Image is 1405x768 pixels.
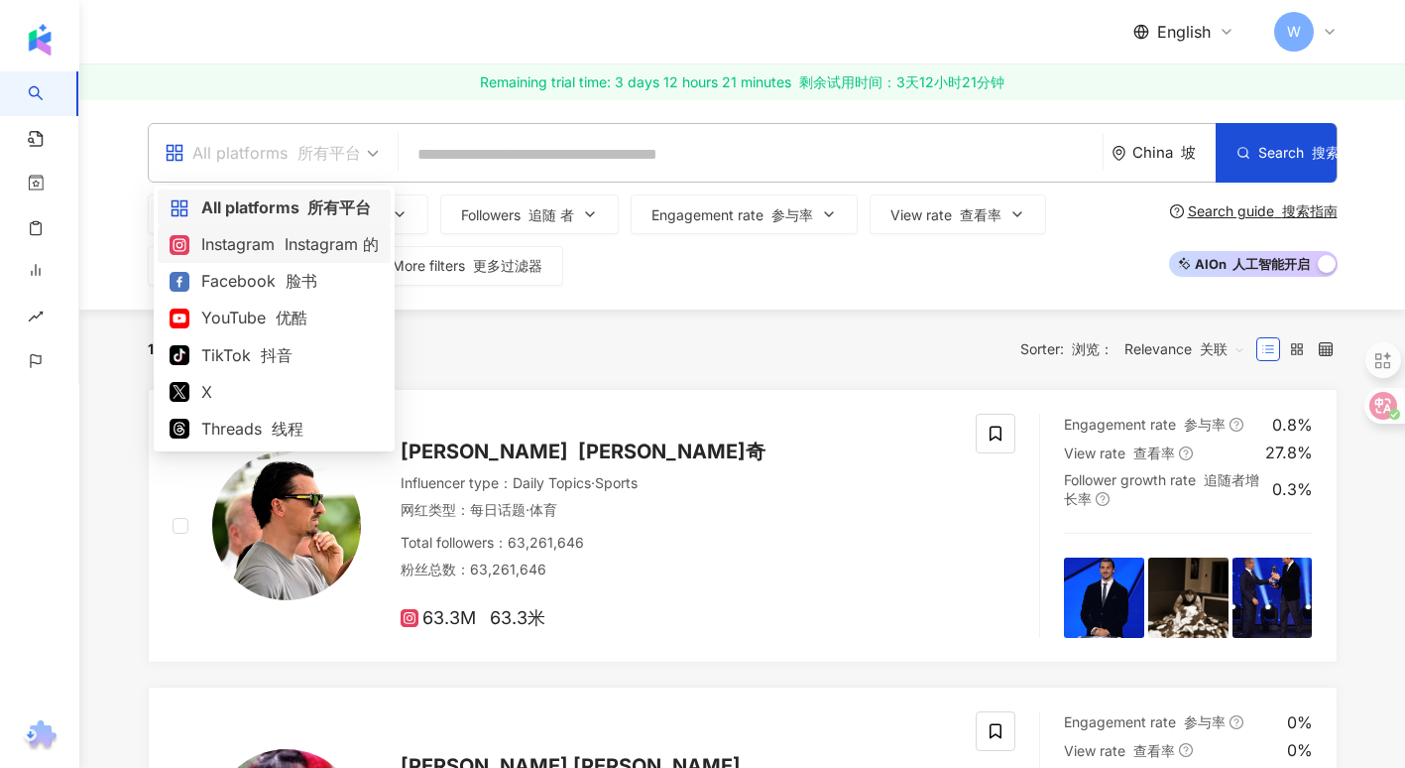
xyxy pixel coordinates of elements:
[392,258,542,274] span: More filters
[1179,447,1193,460] span: question-circle
[1064,416,1226,433] span: Engagement rate
[148,246,337,286] button: Est. price 预估价格
[578,440,765,463] font: [PERSON_NAME]奇
[870,194,1046,234] button: View rate 查看率
[1064,445,1175,461] span: View rate
[401,473,953,528] div: Influencer type ：
[526,501,529,518] span: ·
[170,417,379,442] div: Threads
[401,533,953,587] div: Total followers ： 63,261,646
[1287,739,1313,761] div: 0%
[1265,442,1313,463] div: 27.8%
[170,195,379,220] div: All platforms
[890,207,1001,223] span: View rate
[799,73,1004,90] font: 剩余试用时间：3天12小时21分钟
[461,207,574,223] span: Followers
[1184,713,1226,730] font: 参与率
[1124,333,1245,365] span: Relevance
[212,451,361,600] img: KOL Avatar
[960,206,1001,223] font: 查看率
[529,501,557,518] span: 体育
[21,720,59,752] img: chrome extension
[1112,146,1126,161] span: environment
[1148,558,1229,638] img: post-image
[170,306,379,330] div: YouTube
[297,143,361,163] font: 所有平台
[170,269,379,294] div: Facebook
[261,345,293,365] font: 抖音
[401,440,765,463] span: [PERSON_NAME]
[170,232,379,257] div: Instagram
[1064,471,1259,508] span: Follower growth rate
[165,143,184,163] span: appstore
[1133,742,1175,759] font: 查看率
[170,343,379,368] div: TikTok
[528,206,574,223] font: 追随 者
[631,194,858,234] button: Engagement rate 参与率
[170,380,379,405] div: X
[1133,445,1175,461] font: 查看率
[1179,743,1193,757] span: question-circle
[1064,742,1175,759] span: View rate
[165,137,361,169] div: All platforms
[1312,144,1340,161] font: 搜索
[79,64,1405,100] a: Remaining trial time: 3 days 12 hours 21 minutes 剩余试用时间：3天12小时21分钟
[1287,711,1313,733] div: 0%
[148,340,204,357] span: 10,000+
[1216,123,1337,183] button: Search 搜索
[470,501,526,518] span: 每日话题
[513,474,591,491] span: Daily Topics
[1170,204,1184,218] span: question-circle
[1132,144,1216,161] div: China
[473,257,542,274] font: 更多过滤器
[1157,21,1211,43] span: English
[1200,340,1228,357] font: 关联
[349,246,563,286] button: More filters 更多过滤器
[595,474,638,491] span: Sports
[1181,143,1196,162] font: 坡
[401,561,546,577] font: 粉丝总数：63,261,646
[1272,478,1313,500] div: 0.3%
[1229,715,1243,729] span: question-circle
[148,194,282,234] button: Type 类型
[1229,418,1243,432] span: question-circle
[28,297,44,341] span: rise
[401,501,557,518] font: 网红类型：
[1064,558,1144,638] img: post-image
[401,608,545,629] span: 63.3M
[285,234,379,254] font: Instagram 的
[307,197,371,217] font: 所有平台
[1020,333,1256,365] div: Sorter:
[1064,471,1259,508] font: 追随者增长率
[490,607,545,628] font: 63.3米
[286,271,317,291] font: 脸书
[591,474,595,491] span: ·
[1064,713,1226,730] span: Engagement rate
[1072,340,1113,357] font: 浏览：
[651,207,813,223] span: Engagement rate
[28,71,103,149] a: search
[771,206,813,223] font: 参与率
[1232,558,1313,638] img: post-image
[272,419,303,439] font: 线程
[1287,21,1301,43] span: W
[148,341,339,357] div: results
[1272,414,1313,436] div: 0.8%
[1096,492,1110,506] span: question-circle
[1258,145,1340,161] span: Search
[276,308,307,327] font: 优酷
[1188,203,1338,219] div: Search guide
[148,389,1338,663] a: KOL Avatar[PERSON_NAME] [PERSON_NAME]奇Influencer type：Daily Topics·Sports网红类型：每日话题·体育Total follow...
[24,24,56,56] img: logo icon
[1184,416,1226,433] font: 参与率
[170,198,189,218] span: appstore
[440,194,619,234] button: Followers 追随 者
[1282,202,1338,219] font: 搜索指南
